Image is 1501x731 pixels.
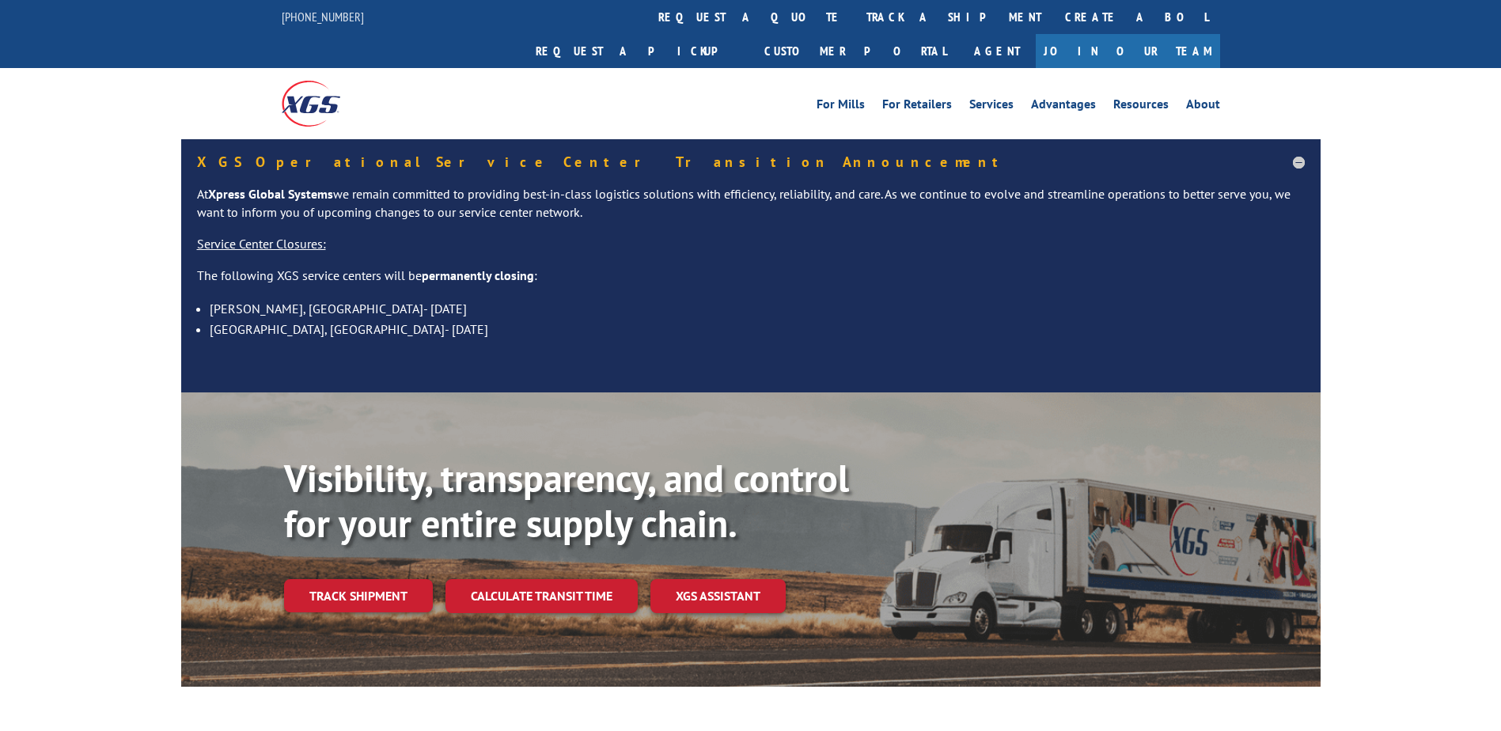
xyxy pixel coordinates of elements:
a: For Retailers [882,98,952,116]
a: About [1186,98,1220,116]
h5: XGS Operational Service Center Transition Announcement [197,155,1305,169]
p: At we remain committed to providing best-in-class logistics solutions with efficiency, reliabilit... [197,185,1305,236]
a: Join Our Team [1036,34,1220,68]
a: [PHONE_NUMBER] [282,9,364,25]
li: [PERSON_NAME], [GEOGRAPHIC_DATA]- [DATE] [210,298,1305,319]
p: The following XGS service centers will be : [197,267,1305,298]
a: For Mills [817,98,865,116]
a: Customer Portal [752,34,958,68]
a: Advantages [1031,98,1096,116]
b: Visibility, transparency, and control for your entire supply chain. [284,453,849,548]
a: Calculate transit time [445,579,638,613]
a: Track shipment [284,579,433,612]
strong: permanently closing [422,267,534,283]
a: Agent [958,34,1036,68]
a: Resources [1113,98,1169,116]
u: Service Center Closures: [197,236,326,252]
a: Request a pickup [524,34,752,68]
a: Services [969,98,1014,116]
a: XGS ASSISTANT [650,579,786,613]
strong: Xpress Global Systems [208,186,333,202]
li: [GEOGRAPHIC_DATA], [GEOGRAPHIC_DATA]- [DATE] [210,319,1305,339]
